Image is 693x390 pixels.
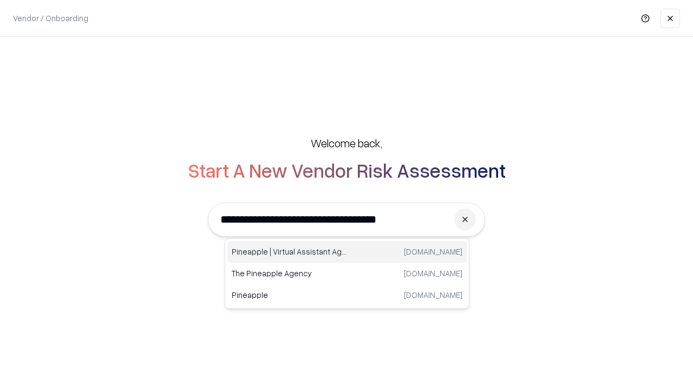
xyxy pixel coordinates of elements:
[404,268,462,279] p: [DOMAIN_NAME]
[13,12,88,24] p: Vendor / Onboarding
[232,268,347,279] p: The Pineapple Agency
[232,246,347,257] p: Pineapple | Virtual Assistant Agency
[188,159,506,181] h2: Start A New Vendor Risk Assessment
[404,289,462,301] p: [DOMAIN_NAME]
[311,135,382,151] h5: Welcome back,
[225,238,469,309] div: Suggestions
[232,289,347,301] p: Pineapple
[404,246,462,257] p: [DOMAIN_NAME]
